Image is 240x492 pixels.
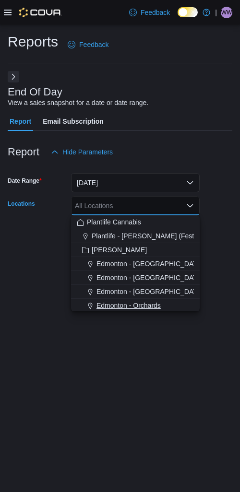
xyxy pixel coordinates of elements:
span: Feedback [79,40,108,49]
button: Edmonton - [GEOGRAPHIC_DATA] [71,257,200,271]
a: Feedback [64,35,112,54]
button: Edmonton - Orchards [71,299,200,313]
span: Edmonton - [GEOGRAPHIC_DATA] [96,259,203,269]
button: Plantlife Cannabis [71,215,200,229]
button: Next [8,71,19,82]
span: Feedback [141,8,170,17]
span: Hide Parameters [62,147,113,157]
button: Edmonton - [GEOGRAPHIC_DATA] [71,285,200,299]
span: Plantlife Cannabis [87,217,141,227]
div: View a sales snapshot for a date or date range. [8,98,148,108]
span: Edmonton - [GEOGRAPHIC_DATA] [96,273,203,282]
span: Plantlife - [PERSON_NAME] (Festival) [92,231,206,241]
h1: Reports [8,32,58,51]
button: Hide Parameters [47,142,117,162]
p: | [215,7,217,18]
button: Plantlife - [PERSON_NAME] (Festival) [71,229,200,243]
button: Close list of options [186,202,194,210]
button: Edmonton - [GEOGRAPHIC_DATA] [71,271,200,285]
span: Edmonton - [GEOGRAPHIC_DATA] [96,287,203,296]
span: Email Subscription [43,112,104,131]
span: Report [10,112,31,131]
button: [PERSON_NAME] [71,243,200,257]
h3: Report [8,146,39,158]
img: Cova [19,8,62,17]
a: Feedback [125,3,174,22]
input: Dark Mode [178,7,198,17]
span: WW [221,7,232,18]
span: Edmonton - Orchards [96,301,161,310]
label: Date Range [8,177,42,185]
div: William White [221,7,232,18]
button: [DATE] [71,173,200,192]
span: [PERSON_NAME] [92,245,147,255]
span: Dark Mode [178,17,178,18]
h3: End Of Day [8,86,62,98]
label: Locations [8,200,35,208]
